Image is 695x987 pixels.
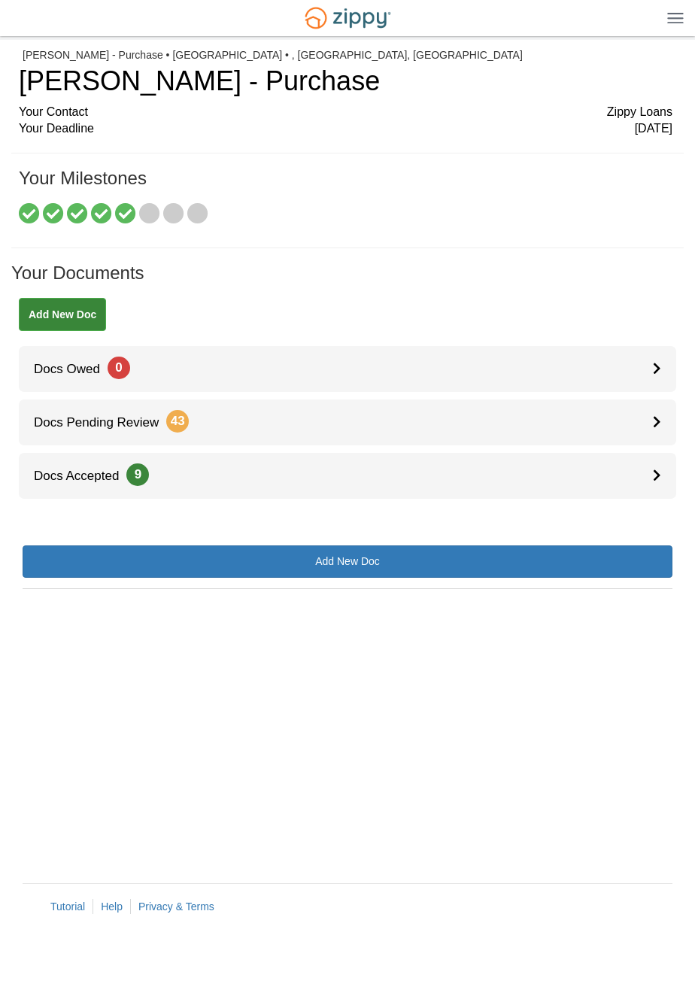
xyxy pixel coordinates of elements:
div: Your Contact [19,104,672,121]
a: Privacy & Terms [138,900,214,913]
div: [PERSON_NAME] - Purchase • [GEOGRAPHIC_DATA] • , [GEOGRAPHIC_DATA], [GEOGRAPHIC_DATA] [23,49,672,62]
span: Zippy Loans [607,104,672,121]
a: Tutorial [50,900,85,913]
span: Docs Owed [19,362,130,376]
span: 43 [166,410,189,433]
a: Docs Accepted9 [19,453,676,499]
a: Docs Owed0 [19,346,676,392]
a: Add New Doc [23,545,672,578]
a: Add New Doc [19,298,106,331]
img: Mobile Dropdown Menu [667,12,684,23]
span: Docs Accepted [19,469,149,483]
h1: Your Documents [11,263,684,298]
h1: Your Milestones [19,169,672,203]
div: Your Deadline [19,120,672,138]
h1: [PERSON_NAME] - Purchase [19,66,672,96]
span: [DATE] [635,120,672,138]
span: 9 [126,463,149,486]
span: 0 [108,357,130,379]
a: Docs Pending Review43 [19,399,676,445]
a: Help [101,900,123,913]
span: Docs Pending Review [19,415,189,430]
